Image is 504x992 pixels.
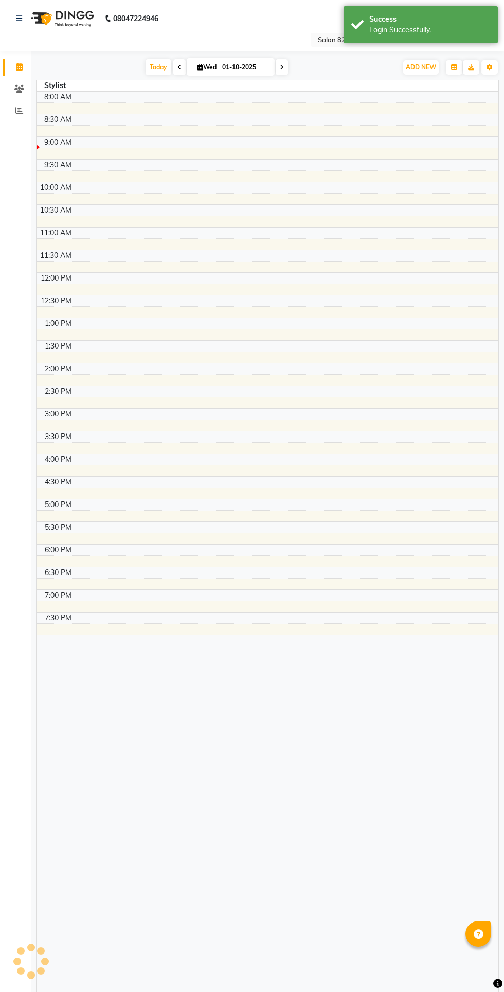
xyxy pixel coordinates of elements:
[38,182,74,193] div: 10:00 AM
[146,59,171,75] span: Today
[38,250,74,261] div: 11:30 AM
[26,4,97,33] img: logo
[42,92,74,102] div: 8:00 AM
[43,522,74,533] div: 5:30 PM
[43,431,74,442] div: 3:30 PM
[113,4,158,33] b: 08047224946
[406,63,436,71] span: ADD NEW
[43,545,74,555] div: 6:00 PM
[369,14,490,25] div: Success
[43,386,74,397] div: 2:30 PM
[43,499,74,510] div: 5:00 PM
[369,25,490,36] div: Login Successfully.
[43,477,74,488] div: 4:30 PM
[37,80,74,91] div: Stylist
[43,318,74,329] div: 1:00 PM
[43,363,74,374] div: 2:00 PM
[43,341,74,352] div: 1:30 PM
[43,454,74,465] div: 4:00 PM
[42,160,74,170] div: 9:30 AM
[43,409,74,420] div: 3:00 PM
[39,273,74,284] div: 12:00 PM
[43,590,74,601] div: 7:00 PM
[195,63,219,71] span: Wed
[219,60,271,75] input: 2025-10-01
[39,295,74,306] div: 12:30 PM
[42,137,74,148] div: 9:00 AM
[43,567,74,578] div: 6:30 PM
[43,613,74,623] div: 7:30 PM
[403,60,439,75] button: ADD NEW
[38,228,74,238] div: 11:00 AM
[42,114,74,125] div: 8:30 AM
[38,205,74,216] div: 10:30 AM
